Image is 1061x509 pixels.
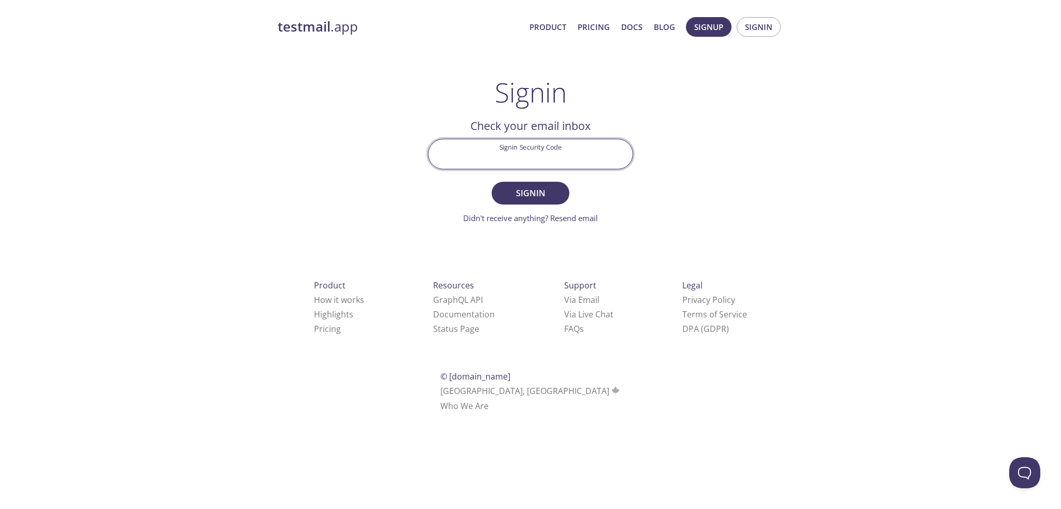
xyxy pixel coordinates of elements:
[682,323,729,335] a: DPA (GDPR)
[495,77,567,108] h1: Signin
[621,20,642,34] a: Docs
[580,323,584,335] span: s
[578,20,610,34] a: Pricing
[314,280,346,291] span: Product
[463,213,598,223] a: Didn't receive anything? Resend email
[433,323,479,335] a: Status Page
[433,309,495,320] a: Documentation
[564,309,613,320] a: Via Live Chat
[745,20,772,34] span: Signin
[278,18,521,36] a: testmail.app
[1009,457,1040,488] iframe: Help Scout Beacon - Open
[314,309,353,320] a: Highlights
[503,186,558,200] span: Signin
[564,294,599,306] a: Via Email
[314,294,364,306] a: How it works
[694,20,723,34] span: Signup
[737,17,781,37] button: Signin
[433,280,474,291] span: Resources
[433,294,483,306] a: GraphQL API
[440,400,489,412] a: Who We Are
[314,323,341,335] a: Pricing
[682,309,747,320] a: Terms of Service
[278,18,331,36] strong: testmail
[686,17,732,37] button: Signup
[428,117,633,135] h2: Check your email inbox
[440,371,510,382] span: © [DOMAIN_NAME]
[682,294,735,306] a: Privacy Policy
[440,385,621,397] span: [GEOGRAPHIC_DATA], [GEOGRAPHIC_DATA]
[564,323,584,335] a: FAQ
[529,20,566,34] a: Product
[682,280,702,291] span: Legal
[564,280,596,291] span: Support
[654,20,675,34] a: Blog
[492,182,569,205] button: Signin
